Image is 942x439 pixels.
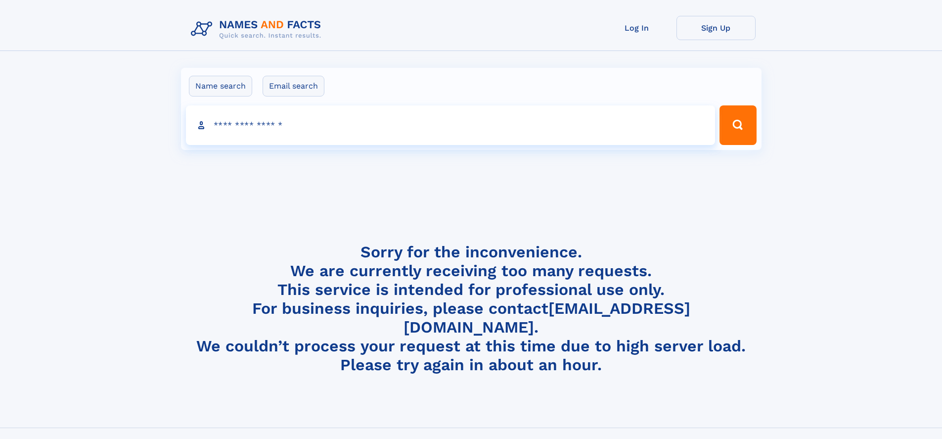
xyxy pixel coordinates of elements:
[404,299,690,337] a: [EMAIL_ADDRESS][DOMAIN_NAME]
[189,76,252,97] label: Name search
[719,105,756,145] button: Search Button
[187,16,329,43] img: Logo Names and Facts
[187,243,756,375] h4: Sorry for the inconvenience. We are currently receiving too many requests. This service is intend...
[676,16,756,40] a: Sign Up
[186,105,716,145] input: search input
[263,76,324,97] label: Email search
[597,16,676,40] a: Log In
